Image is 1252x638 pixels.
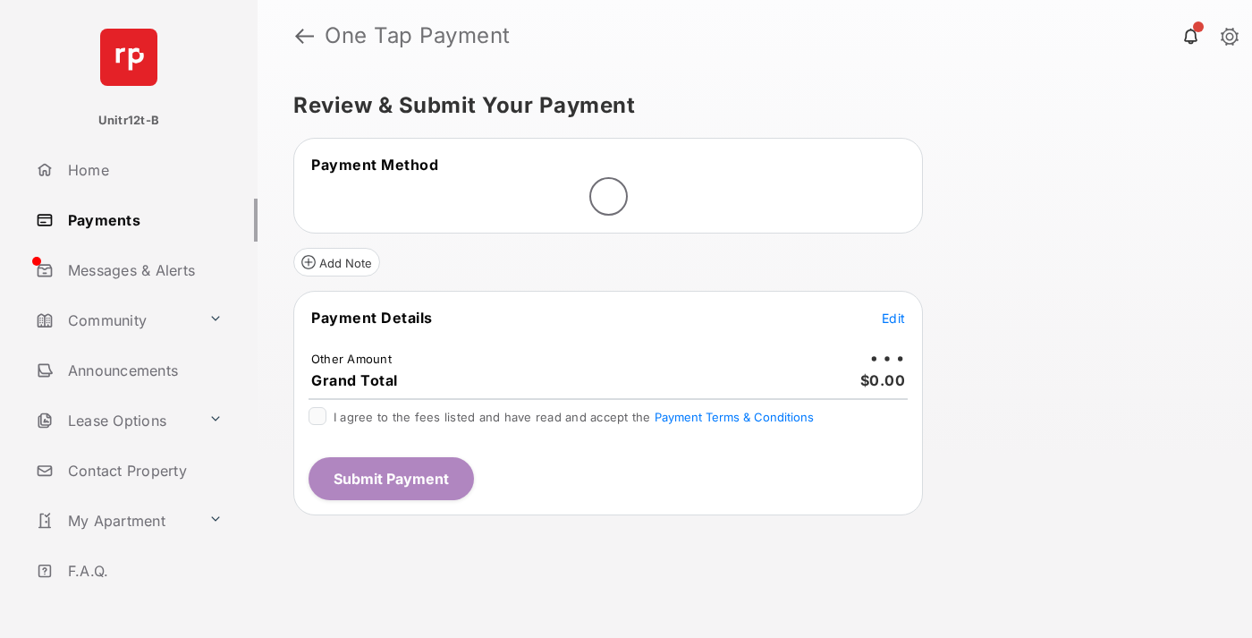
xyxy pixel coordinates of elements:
[882,309,905,327] button: Edit
[325,25,511,47] strong: One Tap Payment
[655,410,814,424] button: I agree to the fees listed and have read and accept the
[29,499,201,542] a: My Apartment
[334,410,814,424] span: I agree to the fees listed and have read and accept the
[882,310,905,326] span: Edit
[311,309,433,327] span: Payment Details
[29,299,201,342] a: Community
[293,95,1202,116] h5: Review & Submit Your Payment
[311,156,438,174] span: Payment Method
[309,457,474,500] button: Submit Payment
[29,249,258,292] a: Messages & Alerts
[860,371,906,389] span: $0.00
[98,112,159,130] p: Unitr12t-B
[29,549,258,592] a: F.A.Q.
[293,248,380,276] button: Add Note
[29,349,258,392] a: Announcements
[29,199,258,242] a: Payments
[311,371,398,389] span: Grand Total
[29,149,258,191] a: Home
[100,29,157,86] img: svg+xml;base64,PHN2ZyB4bWxucz0iaHR0cDovL3d3dy53My5vcmcvMjAwMC9zdmciIHdpZHRoPSI2NCIgaGVpZ2h0PSI2NC...
[29,399,201,442] a: Lease Options
[29,449,258,492] a: Contact Property
[310,351,393,367] td: Other Amount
